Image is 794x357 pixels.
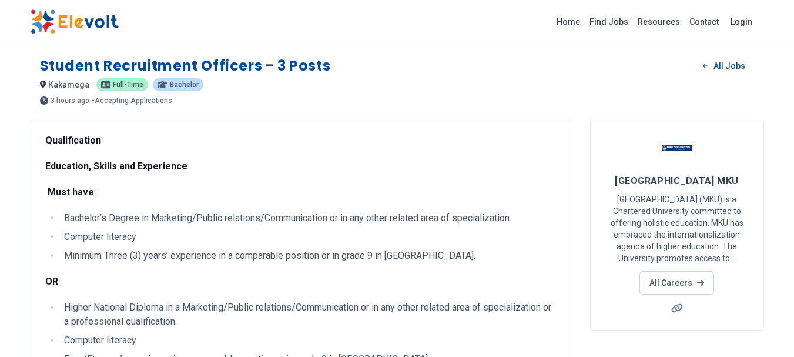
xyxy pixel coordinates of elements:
[585,12,633,31] a: Find Jobs
[61,333,557,348] li: Computer literacy
[40,56,331,75] h1: Student Recruitment Officers - 3 Posts
[170,81,199,88] span: Bachelor
[633,12,685,31] a: Resources
[723,10,759,34] a: Login
[45,185,557,199] p: :
[685,12,723,31] a: Contact
[45,276,58,287] strong: OR
[45,161,187,172] strong: Education, Skills and Experience
[113,81,143,88] span: Full-time
[31,9,119,34] img: Elevolt
[51,97,89,104] span: 3 hours ago
[61,301,557,329] li: Higher National Diploma in a Marketing/Public relations/Communication or in any other related are...
[552,12,585,31] a: Home
[92,97,172,104] p: - Accepting Applications
[694,57,754,75] a: All Jobs
[662,134,692,163] img: Mount Kenya University MKU
[48,80,89,89] span: kakamega
[61,249,557,263] li: Minimum Three (3) years’ experience in a comparable position or in grade 9 in [GEOGRAPHIC_DATA].
[605,193,749,264] p: [GEOGRAPHIC_DATA] (MKU) is a Chartered University committed to offering holistic education. MKU h...
[61,230,557,244] li: Computer literacy
[45,135,101,146] strong: Qualification
[639,271,714,295] a: All Careers
[61,211,557,225] li: Bachelor’s Degree in Marketing/Public relations/Communication or in any other related area of spe...
[48,186,94,198] strong: Must have
[615,175,738,186] span: [GEOGRAPHIC_DATA] MKU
